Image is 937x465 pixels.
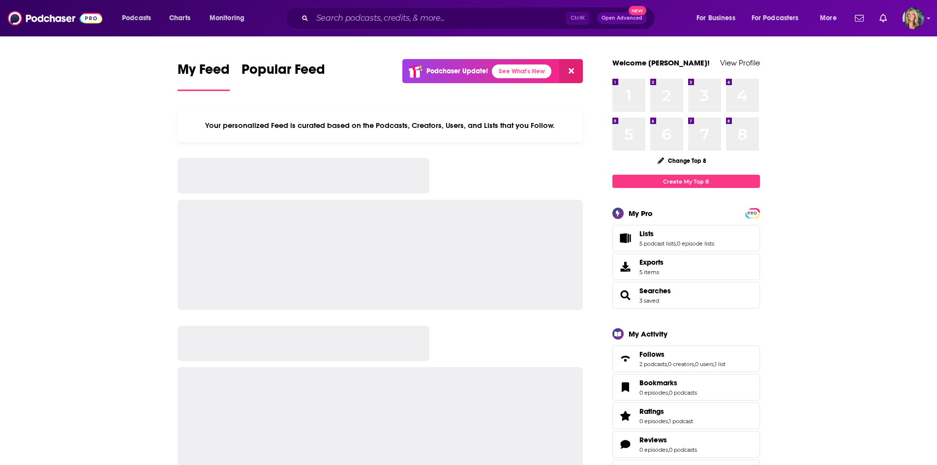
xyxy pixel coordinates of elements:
span: New [629,6,646,15]
a: 5 podcast lists [639,240,676,247]
span: , [668,446,669,453]
div: Your personalized Feed is curated based on the Podcasts, Creators, Users, and Lists that you Follow. [178,109,583,142]
a: 0 episodes [639,389,668,396]
div: My Pro [629,209,653,218]
a: Create My Top 8 [612,175,760,188]
a: Reviews [616,437,635,451]
span: , [714,361,715,368]
span: 5 items [639,269,664,276]
a: 0 users [695,361,714,368]
p: Podchaser Update! [426,67,488,75]
a: Charts [163,10,196,26]
button: open menu [115,10,164,26]
a: 3 saved [639,297,659,304]
a: Show notifications dropdown [851,10,868,27]
span: PRO [747,210,758,217]
a: Searches [639,286,671,295]
a: Lists [639,229,714,238]
a: 0 episodes [639,418,668,425]
span: Charts [169,11,190,25]
a: Follows [639,350,725,359]
span: Lists [639,229,654,238]
span: , [676,240,677,247]
a: Popular Feed [242,61,325,91]
a: My Feed [178,61,230,91]
a: Exports [612,253,760,280]
span: , [667,361,668,368]
span: Reviews [639,435,667,444]
a: Ratings [616,409,635,423]
a: 1 podcast [669,418,693,425]
a: 0 podcasts [669,446,697,453]
span: , [694,361,695,368]
span: My Feed [178,61,230,84]
span: Bookmarks [612,374,760,401]
span: Open Advanced [602,16,642,21]
button: Open AdvancedNew [597,12,647,24]
div: My Activity [629,329,667,339]
span: More [820,11,837,25]
span: Exports [639,258,664,267]
img: Podchaser - Follow, Share and Rate Podcasts [8,9,102,28]
span: , [668,418,669,425]
a: Ratings [639,407,693,416]
span: Follows [639,350,665,359]
span: Exports [616,260,635,274]
span: , [668,389,669,396]
button: Change Top 8 [652,155,713,167]
span: Searches [612,282,760,309]
span: Ratings [639,407,664,416]
a: See What's New [492,64,551,78]
a: Show notifications dropdown [876,10,891,27]
span: Podcasts [122,11,151,25]
button: open menu [690,10,748,26]
a: Searches [616,288,635,302]
button: open menu [813,10,849,26]
a: Bookmarks [639,378,697,387]
span: Follows [612,345,760,372]
a: 1 list [715,361,725,368]
img: User Profile [903,7,924,29]
a: 0 creators [668,361,694,368]
span: Popular Feed [242,61,325,84]
a: 0 episodes [639,446,668,453]
span: Reviews [612,431,760,458]
a: Reviews [639,435,697,444]
a: 0 podcasts [669,389,697,396]
a: Bookmarks [616,380,635,394]
a: Follows [616,352,635,366]
span: Ratings [612,403,760,429]
input: Search podcasts, credits, & more... [312,10,566,26]
button: open menu [203,10,257,26]
a: 0 episode lists [677,240,714,247]
a: View Profile [720,58,760,67]
span: Ctrl K [566,12,589,25]
a: 2 podcasts [639,361,667,368]
button: open menu [745,10,813,26]
div: Search podcasts, credits, & more... [295,7,665,30]
a: Lists [616,231,635,245]
span: Lists [612,225,760,251]
span: For Business [696,11,735,25]
a: PRO [747,209,758,217]
a: Welcome [PERSON_NAME]! [612,58,710,67]
button: Show profile menu [903,7,924,29]
span: For Podcasters [752,11,799,25]
span: Monitoring [210,11,244,25]
span: Logged in as lisa.beech [903,7,924,29]
span: Bookmarks [639,378,677,387]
